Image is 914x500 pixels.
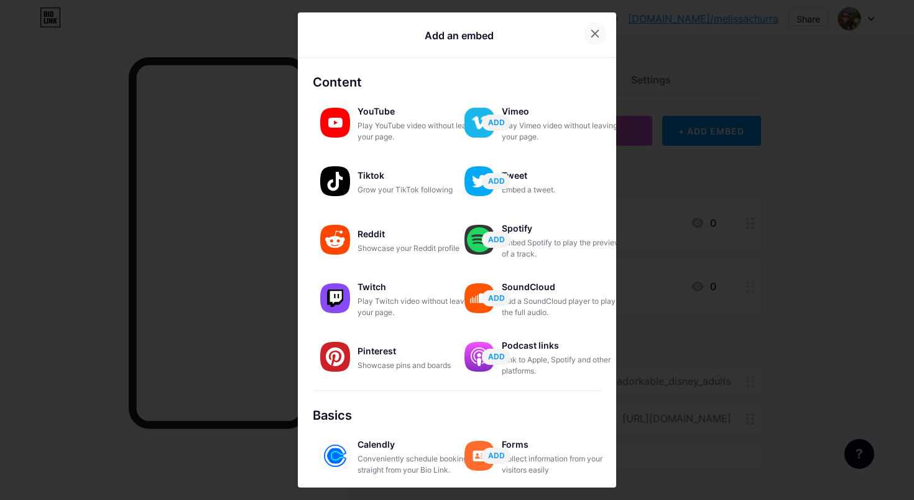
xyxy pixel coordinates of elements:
[482,448,510,464] button: ADD
[313,406,601,425] div: Basics
[482,115,510,131] button: ADD
[464,342,494,372] img: podcastlinks
[358,103,482,120] div: YouTube
[358,243,482,254] div: Showcase your Reddit profile
[502,354,626,377] div: Link to Apple, Spotify and other platforms.
[358,360,482,371] div: Showcase pins and boards
[320,108,350,138] img: youtube
[320,225,350,255] img: reddit
[464,166,494,196] img: twitter
[502,237,626,260] div: Embed Spotify to play the preview of a track.
[488,351,505,362] span: ADD
[358,225,482,243] div: Reddit
[502,167,626,184] div: Tweet
[502,296,626,318] div: Add a SoundCloud player to play the full audio.
[320,342,350,372] img: pinterest
[320,441,350,471] img: calendly
[502,453,626,476] div: Collect information from your visitors easily
[488,234,505,245] span: ADD
[482,349,510,365] button: ADD
[425,28,494,43] div: Add an embed
[358,120,482,143] div: Play YouTube video without leaving your page.
[502,184,626,196] div: Embed a tweet.
[464,108,494,138] img: vimeo
[482,232,510,248] button: ADD
[464,225,494,255] img: spotify
[358,342,482,360] div: Pinterest
[464,283,494,313] img: soundcloud
[358,296,482,318] div: Play Twitch video without leaving your page.
[320,283,350,313] img: twitch
[320,166,350,196] img: tiktok
[502,278,626,296] div: SoundCloud
[502,220,626,237] div: Spotify
[502,103,626,120] div: Vimeo
[313,73,601,92] div: Content
[358,453,482,476] div: Conveniently schedule bookings straight from your Bio Link.
[464,441,494,471] img: forms
[488,117,505,128] span: ADD
[488,450,505,461] span: ADD
[358,184,482,196] div: Grow your TikTok following
[502,120,626,143] div: Play Vimeo video without leaving your page.
[358,278,482,296] div: Twitch
[358,436,482,453] div: Calendly
[502,337,626,354] div: Podcast links
[482,173,510,189] button: ADD
[488,293,505,303] span: ADD
[488,176,505,186] span: ADD
[502,436,626,453] div: Forms
[482,290,510,306] button: ADD
[358,167,482,184] div: Tiktok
